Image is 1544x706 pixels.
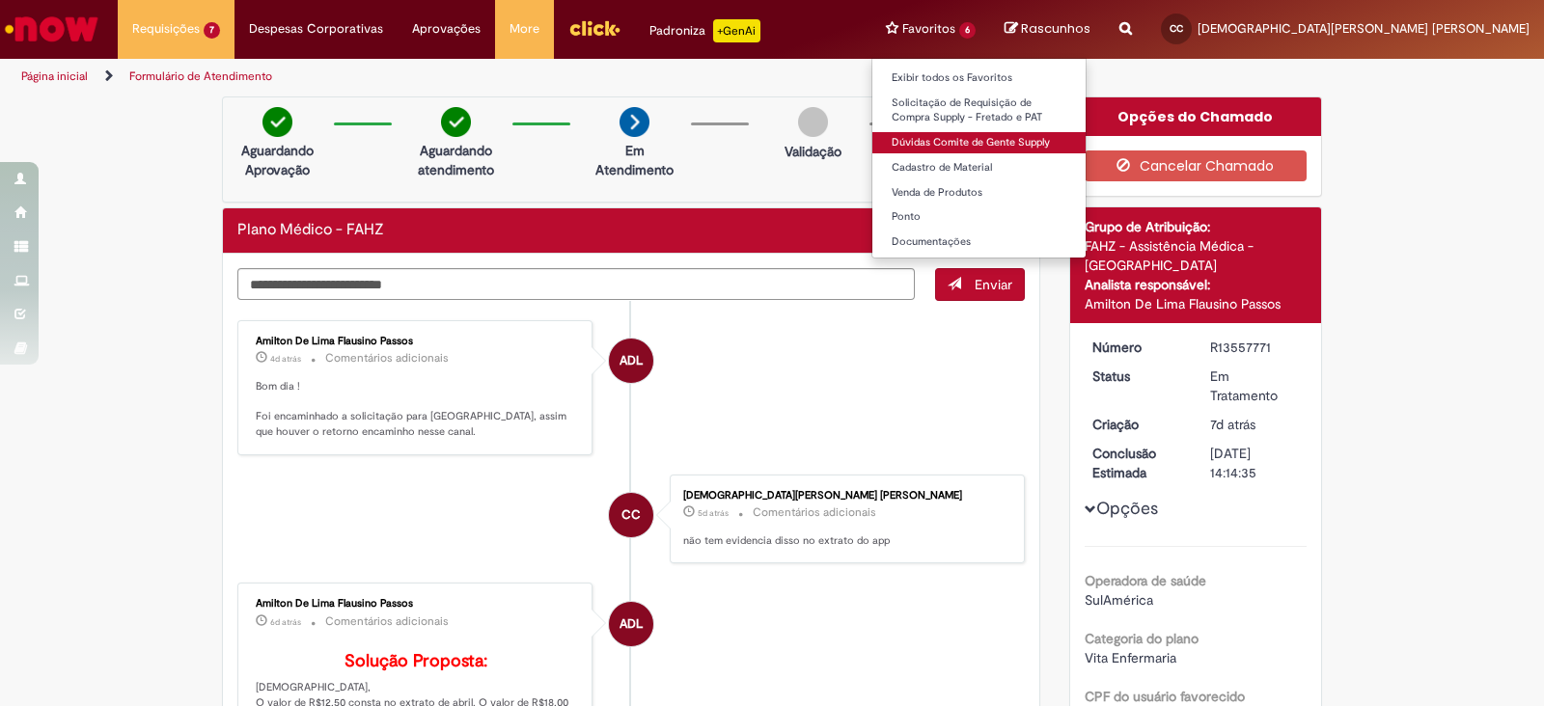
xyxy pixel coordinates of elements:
button: Enviar [935,268,1025,301]
a: Página inicial [21,68,88,84]
a: Documentações [872,231,1086,253]
div: [DEMOGRAPHIC_DATA][PERSON_NAME] [PERSON_NAME] [683,490,1005,502]
textarea: Digite sua mensagem aqui... [237,268,915,301]
div: Grupo de Atribuição: [1085,217,1308,236]
span: 4d atrás [270,353,301,365]
small: Comentários adicionais [325,613,449,630]
div: 23/09/2025 09:32:10 [1210,415,1300,434]
span: Enviar [975,276,1012,293]
a: Cadastro de Material [872,157,1086,178]
button: Cancelar Chamado [1085,150,1308,181]
div: Analista responsável: [1085,275,1308,294]
span: ADL [620,601,643,647]
div: Cristiane Medeiros Cascaes [609,493,653,537]
div: Padroniza [649,19,760,42]
small: Comentários adicionais [325,350,449,367]
time: 23/09/2025 11:48:07 [270,616,301,628]
dt: Conclusão Estimada [1078,444,1197,482]
p: Em Atendimento [588,141,681,179]
a: Venda de Produtos [872,182,1086,204]
span: 6d atrás [270,616,301,628]
div: R13557771 [1210,338,1300,357]
p: Bom dia ! Foi encaminhado a solicitação para [GEOGRAPHIC_DATA], assim que houver o retorno encami... [256,379,577,440]
span: 7 [204,22,220,39]
img: img-circle-grey.png [798,107,828,137]
b: Solução Proposta: [345,650,487,672]
a: Dúvidas Comite de Gente Supply [872,132,1086,153]
b: CPF do usuário favorecido [1085,688,1245,705]
ul: Trilhas de página [14,59,1015,95]
span: Despesas Corporativas [249,19,383,39]
span: ADL [620,338,643,384]
ul: Favoritos [871,58,1087,258]
img: click_logo_yellow_360x200.png [568,14,620,42]
span: Aprovações [412,19,481,39]
span: 6 [959,22,976,39]
div: Amilton De Lima Flausino Passos [609,339,653,383]
img: check-circle-green.png [441,107,471,137]
div: Em Tratamento [1210,367,1300,405]
p: +GenAi [713,19,760,42]
span: SulAmérica [1085,591,1153,609]
a: Solicitação de Requisição de Compra Supply - Fretado e PAT [872,93,1086,128]
span: Favoritos [902,19,955,39]
p: Aguardando atendimento [409,141,503,179]
div: Amilton De Lima Flausino Passos [256,598,577,610]
dt: Criação [1078,415,1197,434]
a: Rascunhos [1005,20,1090,39]
img: check-circle-green.png [262,107,292,137]
a: Formulário de Atendimento [129,68,272,84]
span: CC [1170,22,1183,35]
b: Categoria do plano [1085,630,1199,647]
dt: Número [1078,338,1197,357]
span: More [510,19,539,39]
p: não tem evidencia disso no extrato do app [683,533,1005,549]
b: Operadora de saúde [1085,572,1206,589]
div: Opções do Chamado [1070,97,1322,136]
div: [DATE] 14:14:35 [1210,444,1300,482]
p: Validação [785,142,841,161]
div: Amilton De Lima Flausino Passos [1085,294,1308,313]
span: Rascunhos [1021,19,1090,38]
span: [DEMOGRAPHIC_DATA][PERSON_NAME] [PERSON_NAME] [1198,20,1530,37]
div: Amilton De Lima Flausino Passos [256,336,577,347]
span: Vita Enfermaria [1085,649,1176,666]
small: Comentários adicionais [753,504,876,521]
span: 5d atrás [698,507,729,519]
time: 26/09/2025 08:23:05 [270,353,301,365]
a: Exibir todos os Favoritos [872,68,1086,89]
img: ServiceNow [2,10,101,48]
time: 24/09/2025 09:40:33 [698,507,729,519]
dt: Status [1078,367,1197,386]
time: 23/09/2025 08:32:10 [1210,416,1255,433]
a: Ponto [872,206,1086,228]
p: Aguardando Aprovação [231,141,324,179]
div: Amilton De Lima Flausino Passos [609,602,653,646]
span: CC [621,492,641,538]
img: arrow-next.png [620,107,649,137]
h2: Plano Médico - FAHZ Histórico de tíquete [237,222,384,239]
span: Requisições [132,19,200,39]
div: FAHZ - Assistência Médica - [GEOGRAPHIC_DATA] [1085,236,1308,275]
span: 7d atrás [1210,416,1255,433]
